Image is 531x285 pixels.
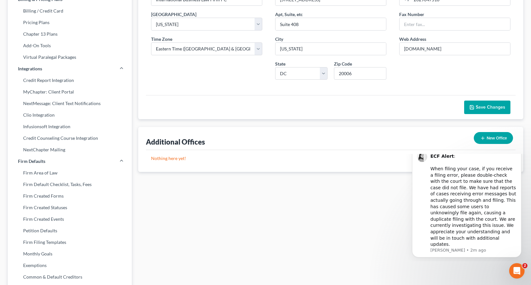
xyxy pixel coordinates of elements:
a: Firm Created Forms [8,190,132,202]
p: Message from Lindsey, sent 2m ago [28,94,114,99]
p: Nothing here yet! [151,155,510,162]
span: Firm Defaults [18,158,45,165]
a: NextChapter Mailing [8,144,132,156]
a: Monthly Goals [8,248,132,260]
button: Save Changes [464,101,510,114]
a: Virtual Paralegal Packages [8,51,132,63]
label: City [275,36,283,42]
a: Firm Defaults [8,156,132,167]
a: MyChapter: Client Portal [8,86,132,98]
input: XXXXX [334,67,386,80]
label: Zip Code [334,60,352,67]
button: New Office [474,132,513,144]
a: Exemptions [8,260,132,271]
a: Petition Defaults [8,225,132,236]
a: Firm Created Statuses [8,202,132,213]
a: Billing / Credit Card [8,5,132,17]
span: Integrations [18,66,42,72]
label: [GEOGRAPHIC_DATA] [151,11,196,18]
a: Chapter 13 Plans [8,28,132,40]
a: NextMessage: Client Text Notifications [8,98,132,109]
label: Apt, Suite, etc [275,11,303,18]
a: Infusionsoft Integration [8,121,132,132]
a: Firm Area of Law [8,167,132,179]
div: Additional Offices [146,137,205,147]
a: Credit Report Integration [8,75,132,86]
span: Save Changes [476,104,505,110]
label: State [275,60,285,67]
iframe: Intercom notifications message [402,154,531,261]
a: Firm Filing Templates [8,236,132,248]
input: Enter fax... [400,18,510,30]
a: Common & Default Creditors [8,271,132,283]
label: Web Address [399,36,426,42]
input: Enter city... [275,43,386,55]
a: Add-On Tools [8,40,132,51]
a: Firm Created Events [8,213,132,225]
a: Integrations [8,63,132,75]
a: Clio Integration [8,109,132,121]
input: Enter web address.... [400,43,510,55]
iframe: Intercom live chat [509,263,525,279]
a: Pricing Plans [8,17,132,28]
label: Time Zone [151,36,172,42]
a: Firm Default Checklist, Tasks, Fees [8,179,132,190]
span: 2 [522,263,527,268]
a: Credit Counseling Course Integration [8,132,132,144]
input: (optional) [275,18,386,30]
label: Fax Number [399,11,424,18]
